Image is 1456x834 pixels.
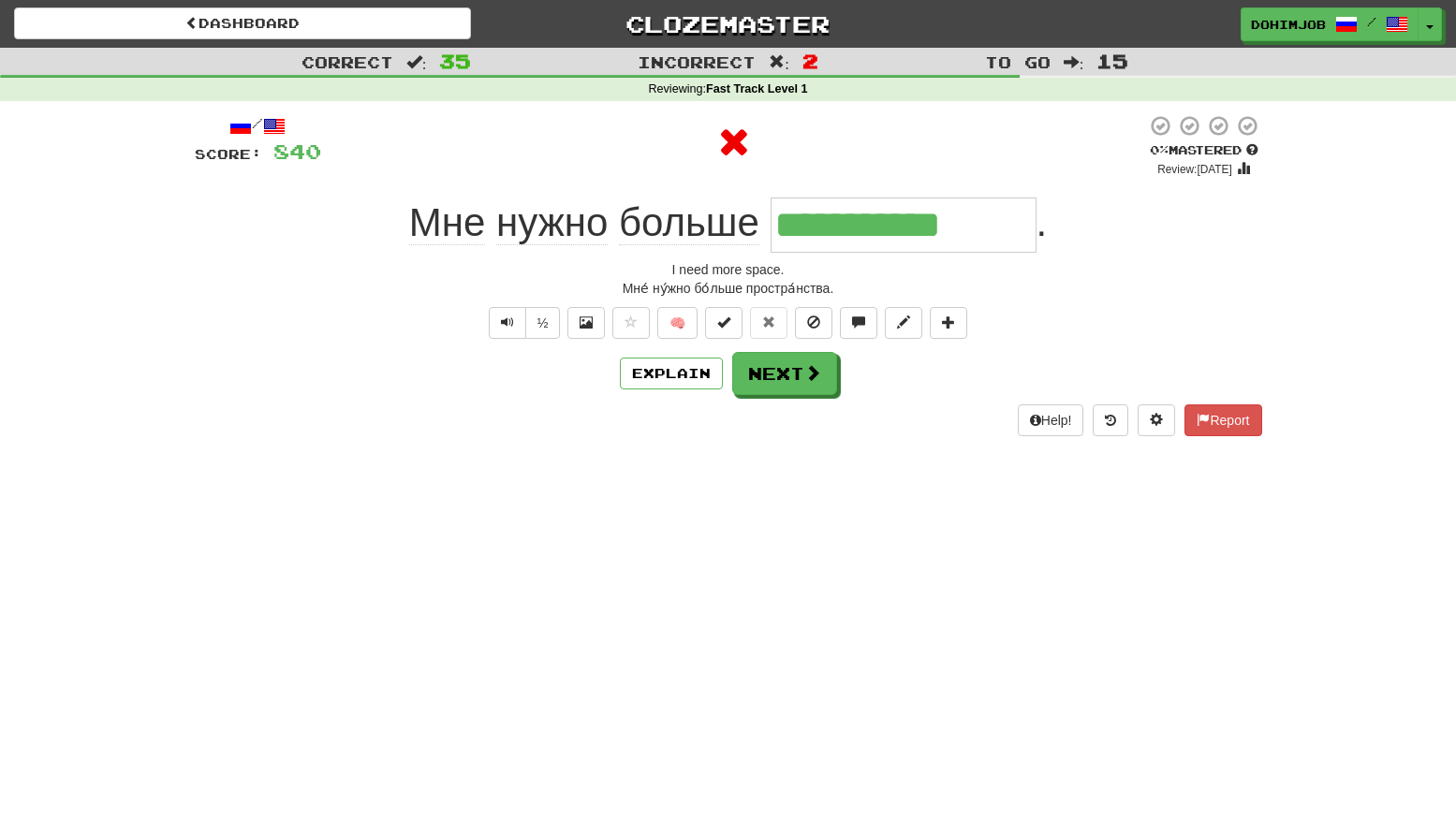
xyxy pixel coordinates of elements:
[499,7,956,40] a: Clozemaster
[795,307,832,339] button: Ignore sentence (alt+i)
[769,54,789,70] span: :
[567,307,605,339] button: Show image (alt+x)
[195,146,262,162] span: Score:
[619,200,759,245] span: больше
[1146,142,1262,159] div: Mastered
[620,358,723,389] button: Explain
[1018,404,1084,436] button: Help!
[732,352,837,395] button: Next
[406,54,427,70] span: :
[439,50,471,72] span: 35
[195,114,321,138] div: /
[1096,50,1128,72] span: 15
[885,307,922,339] button: Edit sentence (alt+d)
[750,307,787,339] button: Reset to 0% Mastered (alt+r)
[301,52,393,71] span: Correct
[195,279,1262,298] div: Мне́ ну́жно бо́льше простра́нства.
[657,307,698,339] button: 🧠
[485,307,561,339] div: Text-to-speech controls
[1367,15,1376,28] span: /
[930,307,967,339] button: Add to collection (alt+a)
[1037,200,1048,244] span: .
[1093,404,1128,436] button: Round history (alt+y)
[1241,7,1419,41] a: dohimjob /
[840,307,877,339] button: Discuss sentence (alt+u)
[489,307,526,339] button: Play sentence audio (ctl+space)
[985,52,1051,71] span: To go
[705,307,743,339] button: Set this sentence to 100% Mastered (alt+m)
[1157,163,1232,176] small: Review: [DATE]
[1251,16,1326,33] span: dohimjob
[1064,54,1084,70] span: :
[1150,142,1169,157] span: 0 %
[706,82,808,95] strong: Fast Track Level 1
[195,260,1262,279] div: I need more space.
[409,200,486,245] span: Мне
[802,50,818,72] span: 2
[638,52,756,71] span: Incorrect
[496,200,608,245] span: нужно
[14,7,471,39] a: Dashboard
[1184,404,1261,436] button: Report
[273,139,321,163] span: 840
[525,307,561,339] button: ½
[612,307,650,339] button: Favorite sentence (alt+f)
